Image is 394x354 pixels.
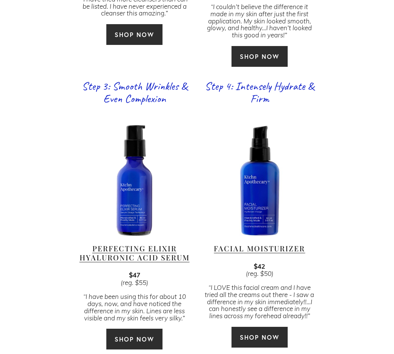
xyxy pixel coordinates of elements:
a: SHOP NOW [231,46,288,67]
em: (reg. $55) [121,278,148,287]
em: “I couldn’t believe the difference it made in my skin after just the first application. My skin l... [207,2,313,39]
a: Step 4: Intensely Hydrate & Firm [205,79,314,106]
a: SHOP NOW [231,326,288,348]
em: “I have been using this for about 10 days, now, and have noticed the difference in my skin. Lines... [83,292,187,322]
a: Step 3: Smooth Wrinkles & Even Complexion [82,79,187,106]
a: SHOP NOW [106,24,163,45]
a: SHOP NOW [106,328,163,350]
em: (reg. $50) “I LOVE this facial cream and I have tried all the creams out there - I saw a differen... [205,269,316,320]
a: Facial Moisturizer [214,243,305,253]
strong: $47 [129,270,140,279]
strong: $42 [254,262,265,271]
a: Perfecting Elixir Hyaluronic Acid Serum [80,243,190,262]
